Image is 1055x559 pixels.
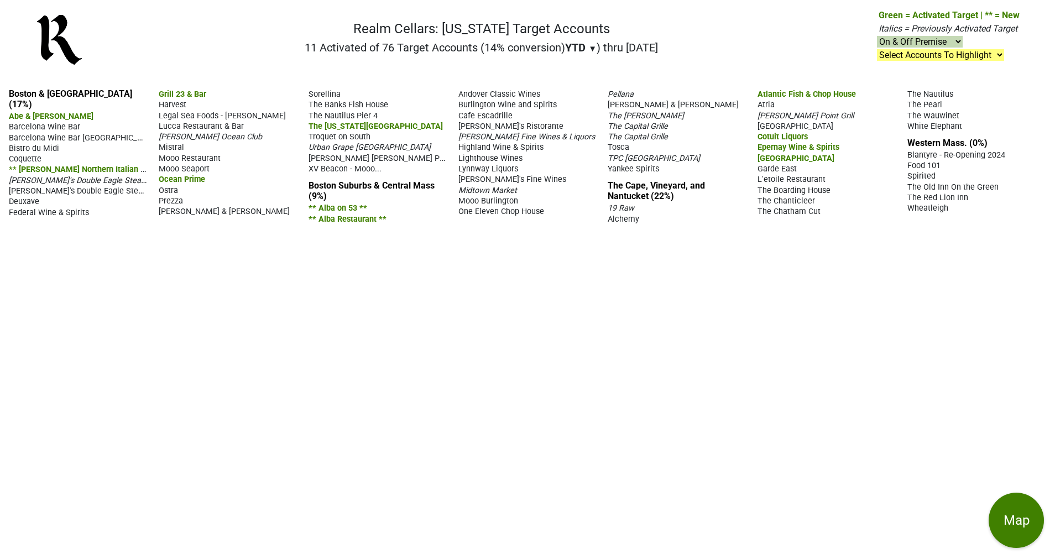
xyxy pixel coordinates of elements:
span: Lucca Restaurant & Bar [159,122,244,131]
span: [PERSON_NAME] Ocean Club [159,132,262,142]
span: The Capital Grille [608,122,668,131]
span: Mooo Burlington [458,196,518,206]
span: The Nautilus [907,90,953,99]
span: Green = Activated Target | ** = New [879,10,1020,20]
span: The Chanticleer [758,196,815,206]
span: Highland Wine & Spirits [458,143,544,152]
span: Deuxave [9,197,39,206]
span: Barcelona Wine Bar [GEOGRAPHIC_DATA] [9,132,158,143]
a: The Cape, Vineyard, and Nantucket (22%) [608,180,705,201]
span: The Nautilus Pier 4 [309,111,378,121]
span: Mooo Restaurant [159,154,221,163]
span: [PERSON_NAME] & [PERSON_NAME] [159,207,290,216]
span: Ostra [159,186,178,195]
span: [PERSON_NAME]'s Ristorante [458,122,563,131]
span: Coquette [9,154,41,164]
span: Midtown Market [458,186,517,195]
h2: 11 Activated of 76 Target Accounts (14% conversion) ) thru [DATE] [305,41,658,54]
span: [PERSON_NAME] & [PERSON_NAME] [608,100,739,109]
a: Boston & [GEOGRAPHIC_DATA] (17%) [9,88,132,109]
span: [PERSON_NAME]'s Double Eagle Steakhouse [9,185,168,196]
span: XV Beacon - Mooo... [309,164,382,174]
span: YTD [565,41,586,54]
span: Yankee Spirits [608,164,659,174]
span: Ocean Prime [159,175,205,184]
span: ** [PERSON_NAME] Northern Italian - Seaport ** [9,164,184,174]
span: Troquet on South [309,132,370,142]
span: [GEOGRAPHIC_DATA] [758,154,834,163]
span: Mooo Seaport [159,164,210,174]
span: Sorellina [309,90,341,99]
span: [GEOGRAPHIC_DATA] [758,122,833,131]
span: Lynnway Liquors [458,164,518,174]
span: Atlantic Fish & Chop House [758,90,856,99]
span: L'etoile Restaurant [758,175,826,184]
span: White Elephant [907,122,962,131]
span: Garde East [758,164,797,174]
span: One Eleven Chop House [458,207,544,216]
span: The Banks Fish House [309,100,388,109]
span: Abe & [PERSON_NAME] [9,112,93,121]
span: Barcelona Wine Bar [9,122,80,132]
span: Mistral [159,143,184,152]
span: Atria [758,100,775,109]
span: The Red Lion Inn [907,193,968,202]
span: Pellana [608,90,634,99]
span: Blantyre - Re-Opening 2024 [907,150,1005,160]
span: Alchemy [608,215,639,224]
span: Cotuit Liquors [758,132,808,142]
span: Bistro du Midi [9,144,59,153]
span: The [US_STATE][GEOGRAPHIC_DATA] [309,122,443,131]
span: [PERSON_NAME]'s Double Eagle Steakhouse [9,175,166,185]
span: [PERSON_NAME] Fine Wines & Liquors [458,132,595,142]
span: The Pearl [907,100,942,109]
span: Burlington Wine and Spirits [458,100,557,109]
img: Realm Cellars [35,12,84,67]
span: ▼ [588,44,597,54]
span: Lighthouse Wines [458,154,523,163]
span: Wheatleigh [907,203,948,213]
span: The Wauwinet [907,111,959,121]
span: The [PERSON_NAME] [608,111,684,121]
span: Andover Classic Wines [458,90,540,99]
span: Grill 23 & Bar [159,90,206,99]
span: Federal Wine & Spirits [9,208,89,217]
span: Food 101 [907,161,941,170]
span: Italics = Previously Activated Target [879,23,1017,34]
button: Map [989,493,1044,548]
span: [PERSON_NAME]'s Fine Wines [458,175,566,184]
h1: Realm Cellars: [US_STATE] Target Accounts [305,21,658,37]
span: The Old Inn On the Green [907,182,999,192]
span: Spirited [907,171,936,181]
span: The Boarding House [758,186,831,195]
span: The Chatham Cut [758,207,821,216]
span: TPC [GEOGRAPHIC_DATA] [608,154,700,163]
span: Tosca [608,143,629,152]
span: [PERSON_NAME] [PERSON_NAME] Pier 4 [309,153,456,163]
span: Urban Grape [GEOGRAPHIC_DATA] [309,143,431,152]
a: Boston Suburbs & Central Mass (9%) [309,180,435,201]
span: Legal Sea Foods - [PERSON_NAME] [159,111,286,121]
a: Western Mass. (0%) [907,138,988,148]
span: ** Alba Restaurant ** [309,215,387,224]
span: [PERSON_NAME] Point Grill [758,111,854,121]
span: Epernay Wine & Spirits [758,143,839,152]
span: The Capital Grille [608,132,668,142]
span: Cafe Escadrille [458,111,513,121]
span: Harvest [159,100,186,109]
span: Prezza [159,196,183,206]
span: 19 Raw [608,203,634,213]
